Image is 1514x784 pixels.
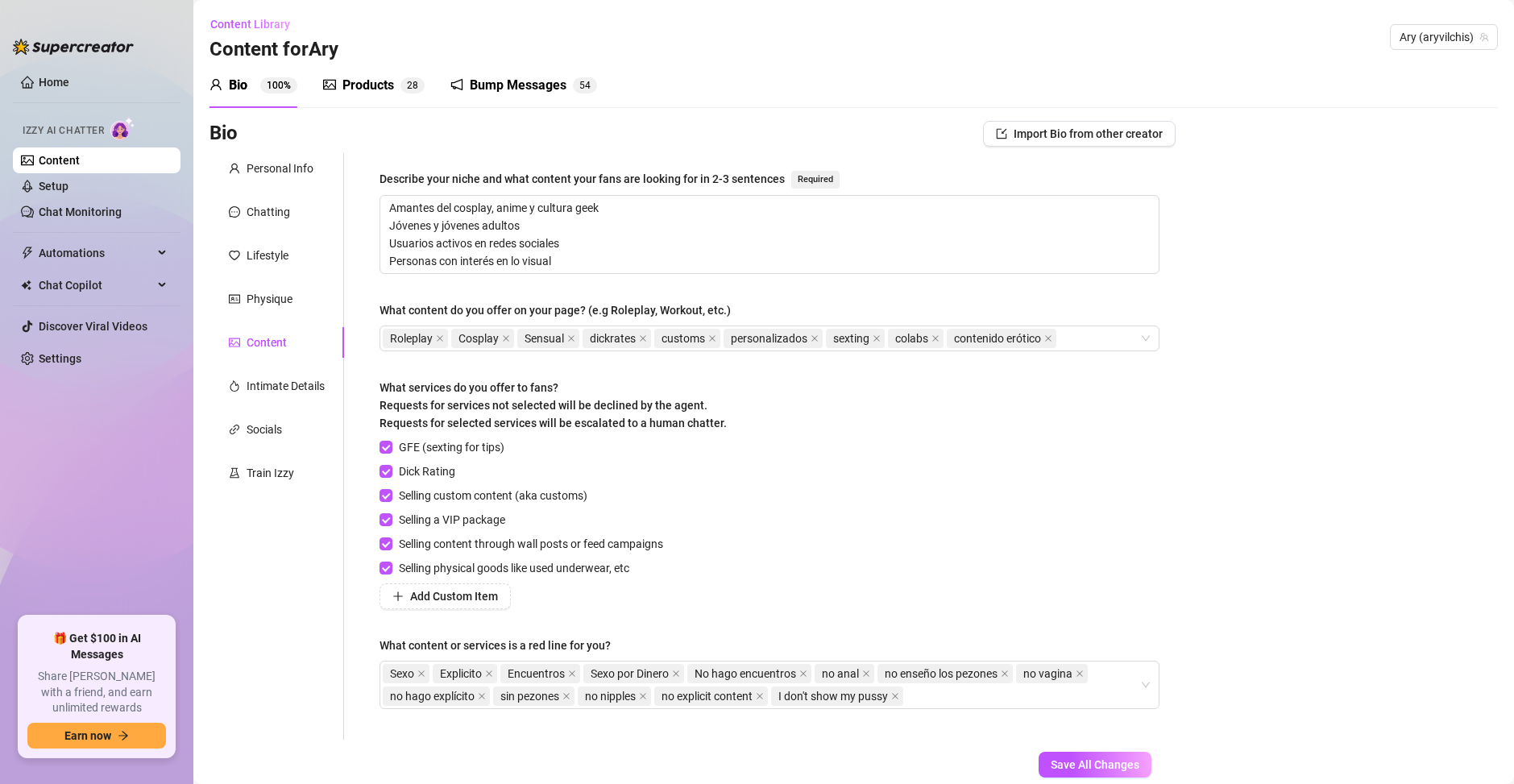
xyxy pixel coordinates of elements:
[390,330,433,347] span: Roleplay
[517,329,579,348] span: Sensual
[64,729,111,742] span: Earn now
[247,464,294,482] div: Train Izzy
[591,665,669,682] span: Sexo por Dinero
[500,687,559,705] span: sin pezones
[485,670,493,678] span: close
[891,692,899,700] span: close
[436,334,444,342] span: close
[662,687,753,705] span: no explicit content
[662,330,705,347] span: customs
[39,154,80,167] a: Content
[451,329,514,348] span: Cosplay
[525,330,564,347] span: Sensual
[39,240,153,266] span: Automations
[21,247,34,259] span: thunderbolt
[39,352,81,365] a: Settings
[23,123,104,139] span: Izzy AI Chatter
[687,664,811,683] span: No hago encuentros
[862,670,870,678] span: close
[708,334,716,342] span: close
[392,535,670,553] span: Selling content through wall posts or feed campaigns
[380,583,511,609] button: Add Custom Item
[229,250,240,261] span: heart
[583,664,684,683] span: Sexo por Dinero
[931,334,940,342] span: close
[562,692,570,700] span: close
[585,80,591,91] span: 4
[383,329,448,348] span: Roleplay
[39,320,147,333] a: Discover Viral Videos
[954,330,1041,347] span: contenido erótico
[724,329,823,348] span: personalizados
[440,665,482,682] span: Explicito
[567,334,575,342] span: close
[1016,664,1088,683] span: no vagina
[247,377,325,395] div: Intimate Details
[508,665,565,682] span: Encuentros
[1400,25,1488,49] span: Ary (aryvilchis)
[493,687,574,706] span: sin pezones
[380,301,742,319] label: What content do you offer on your page? (e.g Roleplay, Workout, etc.)
[906,687,910,706] input: What content or services is a red line for you?
[392,463,462,480] span: Dick Rating
[502,334,510,342] span: close
[229,163,240,174] span: user
[470,76,566,95] div: Bump Messages
[579,80,585,91] span: 5
[756,692,764,700] span: close
[247,203,290,221] div: Chatting
[247,290,292,308] div: Physique
[392,559,636,577] span: Selling physical goods like used underwear, etc
[400,77,425,93] sup: 28
[21,280,31,291] img: Chat Copilot
[27,669,166,716] span: Share [PERSON_NAME] with a friend, and earn unlimited rewards
[229,76,247,95] div: Bio
[654,687,768,706] span: no explicit content
[1014,127,1163,140] span: Import Bio from other creator
[380,169,857,189] label: Describe your niche and what content your fans are looking for in 2-3 sentences
[1076,670,1084,678] span: close
[778,687,888,705] span: I don't show my pussy
[695,665,796,682] span: No hago encuentros
[654,329,720,348] span: customs
[27,723,166,749] button: Earn nowarrow-right
[229,293,240,305] span: idcard
[888,329,944,348] span: colabs
[731,330,807,347] span: personalizados
[583,329,651,348] span: dickrates
[407,80,413,91] span: 2
[13,39,134,55] img: logo-BBDzfeDw.svg
[380,301,731,319] div: What content do you offer on your page? (e.g Roleplay, Workout, etc.)
[260,77,297,93] sup: 100%
[590,330,636,347] span: dickrates
[877,664,1013,683] span: no enseño los pezones
[39,180,68,193] a: Setup
[392,511,512,529] span: Selling a VIP package
[413,80,418,91] span: 8
[417,670,425,678] span: close
[210,18,290,31] span: Content Library
[27,631,166,662] span: 🎁 Get $100 in AI Messages
[380,381,727,429] span: What services do you offer to fans? Requests for services not selected will be declined by the ag...
[229,206,240,218] span: message
[1051,758,1139,771] span: Save All Changes
[209,37,338,63] h3: Content for Ary
[895,330,928,347] span: colabs
[229,467,240,479] span: experiment
[672,670,680,678] span: close
[247,334,287,351] div: Content
[585,687,636,705] span: no nipples
[573,77,597,93] sup: 54
[209,11,303,37] button: Content Library
[1044,334,1052,342] span: close
[410,590,498,603] span: Add Custom Item
[1001,670,1009,678] span: close
[983,121,1176,147] button: Import Bio from other creator
[39,76,69,89] a: Home
[815,664,874,683] span: no anal
[811,334,819,342] span: close
[996,128,1007,139] span: import
[826,329,885,348] span: sexting
[380,196,1159,273] textarea: Describe your niche and what content your fans are looking for in 2-3 sentences
[383,687,490,706] span: no hago explícito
